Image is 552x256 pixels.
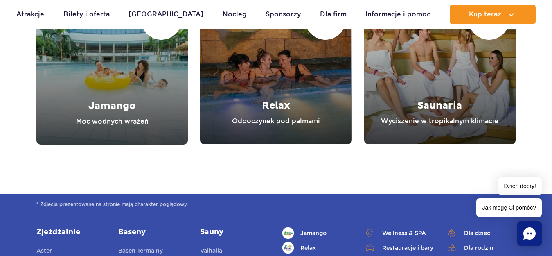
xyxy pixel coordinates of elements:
a: Dla firm [320,5,347,24]
a: Restauracje i bary [364,242,434,254]
div: Chat [517,221,542,246]
a: Zjeżdżalnie [36,227,106,237]
a: Bilety i oferta [63,5,110,24]
button: Kup teraz [450,5,536,24]
a: [GEOGRAPHIC_DATA] [128,5,203,24]
span: Kup teraz [469,11,501,18]
span: Dzień dobry! [498,177,542,195]
a: Baseny [118,227,188,237]
a: Dla dzieci [446,227,516,239]
a: Atrakcje [16,5,44,24]
a: Relax [282,242,352,254]
span: Aster [36,247,52,254]
a: Nocleg [223,5,247,24]
span: Jamango [300,229,327,238]
span: Wellness & SPA [382,229,426,238]
span: * Zdjęcia prezentowane na stronie mają charakter poglądowy. [36,200,516,208]
a: Jamango [282,227,352,239]
a: Informacje i pomoc [365,5,430,24]
a: Sauny [200,227,270,237]
a: Sponsorzy [266,5,301,24]
a: Wellness & SPA [364,227,434,239]
span: Jak mogę Ci pomóc? [476,198,542,217]
span: Valhalla [200,247,222,254]
a: Dla rodzin [446,242,516,254]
